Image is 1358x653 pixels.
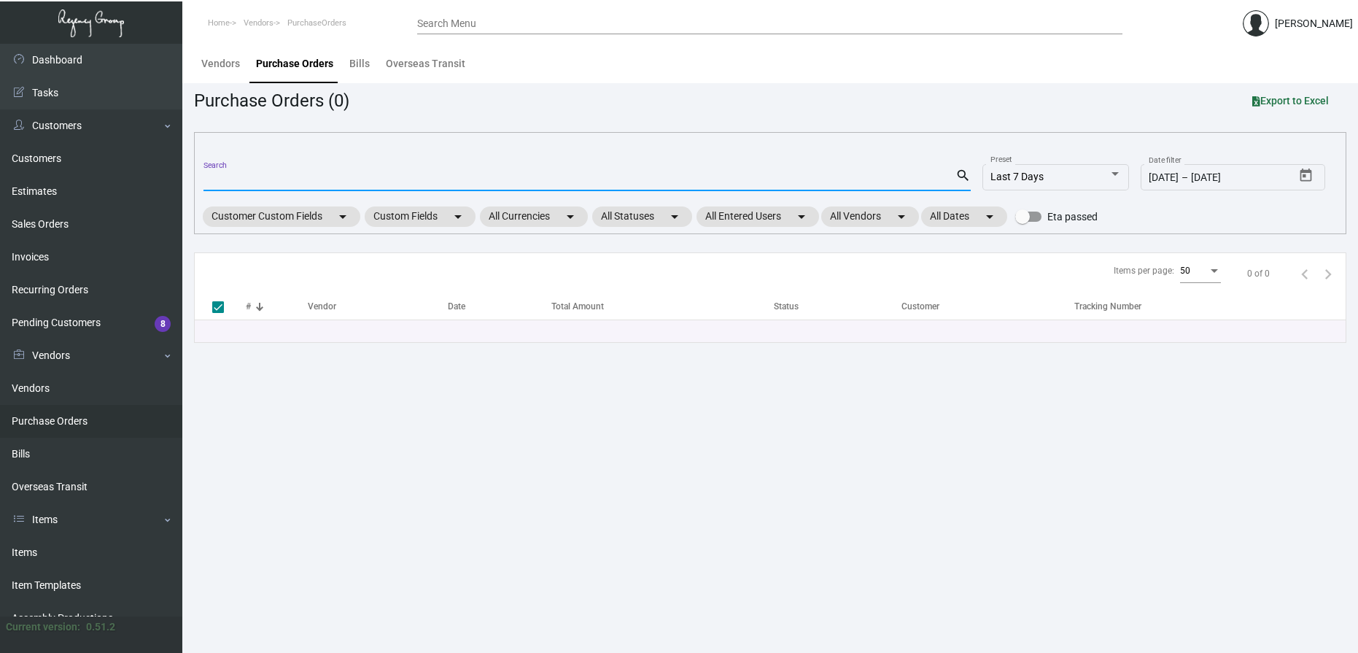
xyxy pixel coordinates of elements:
[349,56,370,72] div: Bills
[203,206,360,227] mat-chip: Customer Custom Fields
[194,88,349,114] div: Purchase Orders (0)
[246,300,251,313] div: #
[1275,16,1353,31] div: [PERSON_NAME]
[365,206,476,227] mat-chip: Custom Fields
[1114,264,1174,277] div: Items per page:
[244,18,273,28] span: Vendors
[666,208,683,225] mat-icon: arrow_drop_down
[1149,172,1179,184] input: Start date
[1180,266,1190,276] span: 50
[1074,300,1346,313] div: Tracking Number
[551,300,773,313] div: Total Amount
[901,300,939,313] div: Customer
[1074,300,1141,313] div: Tracking Number
[6,619,80,635] div: Current version:
[256,56,333,72] div: Purchase Orders
[1293,262,1316,285] button: Previous page
[480,206,588,227] mat-chip: All Currencies
[1180,266,1221,277] mat-select: Items per page:
[1243,10,1269,36] img: admin@bootstrapmaster.com
[893,208,910,225] mat-icon: arrow_drop_down
[793,208,810,225] mat-icon: arrow_drop_down
[551,300,604,313] div: Total Amount
[86,619,115,635] div: 0.51.2
[562,208,579,225] mat-icon: arrow_drop_down
[246,300,308,313] div: #
[697,206,819,227] mat-chip: All Entered Users
[1047,208,1098,225] span: Eta passed
[449,208,467,225] mat-icon: arrow_drop_down
[1241,88,1340,114] button: Export to Excel
[448,300,551,313] div: Date
[1316,262,1340,285] button: Next page
[921,206,1007,227] mat-chip: All Dates
[334,208,352,225] mat-icon: arrow_drop_down
[955,167,971,185] mat-icon: search
[901,300,1074,313] div: Customer
[448,300,465,313] div: Date
[774,300,902,313] div: Status
[981,208,998,225] mat-icon: arrow_drop_down
[201,56,240,72] div: Vendors
[774,300,799,313] div: Status
[386,56,465,72] div: Overseas Transit
[1252,95,1329,107] span: Export to Excel
[1247,267,1270,280] div: 0 of 0
[1191,172,1261,184] input: End date
[1182,172,1188,184] span: –
[287,18,346,28] span: PurchaseOrders
[1295,164,1318,188] button: Open calendar
[208,18,230,28] span: Home
[592,206,692,227] mat-chip: All Statuses
[308,300,449,313] div: Vendor
[990,171,1044,182] span: Last 7 Days
[821,206,919,227] mat-chip: All Vendors
[308,300,336,313] div: Vendor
